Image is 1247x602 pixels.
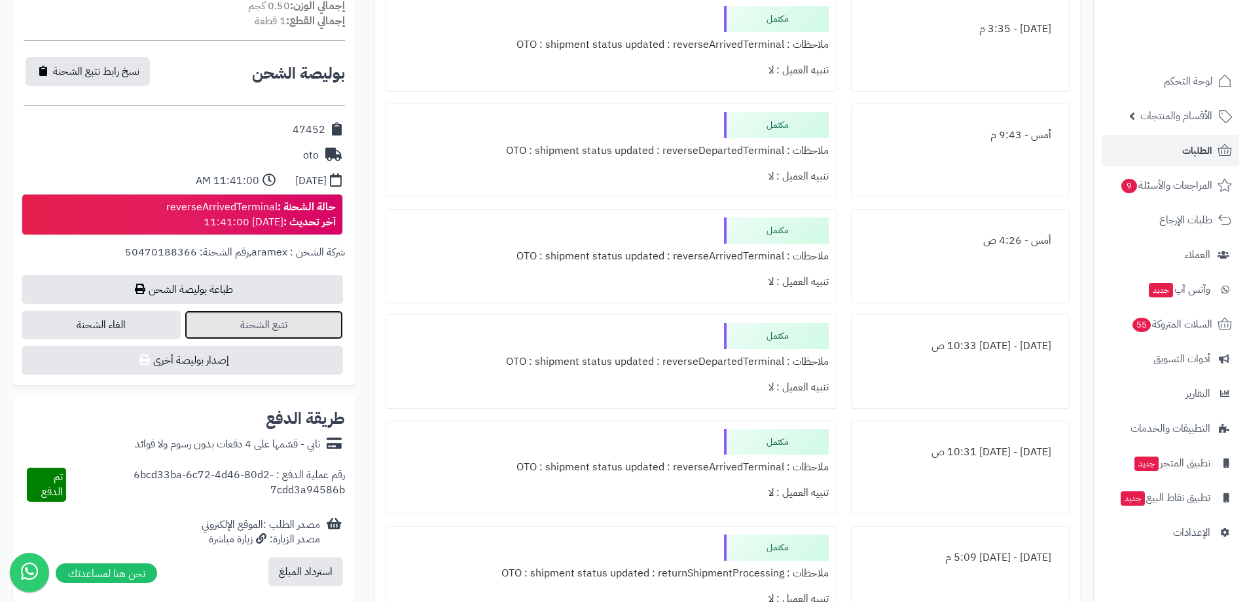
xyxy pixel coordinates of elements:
[22,310,181,339] span: الغاء الشحنة
[394,138,828,164] div: ملاحظات : OTO : shipment status updated : reverseDepartedTerminal
[724,6,829,32] div: مكتمل
[1158,10,1235,37] img: logo-2.png
[1131,315,1212,333] span: السلات المتروكة
[202,532,320,547] div: مصدر الزيارة: زيارة مباشرة
[196,174,259,189] div: 11:41:00 AM
[1102,378,1239,409] a: التقارير
[293,122,325,138] div: 47452
[125,244,249,260] span: رقم الشحنة: 50470188366
[1164,72,1212,90] span: لوحة التحكم
[24,245,345,275] div: ,
[394,375,828,400] div: تنبيه العميل : لا
[1134,457,1159,471] span: جديد
[1121,491,1145,506] span: جديد
[135,437,320,452] div: تابي - قسّمها على 4 دفعات بدون رسوم ولا فوائد
[166,200,336,230] div: reverseArrivedTerminal [DATE] 11:41:00
[724,112,829,138] div: مكتمل
[1130,419,1210,438] span: التطبيقات والخدمات
[1133,454,1210,472] span: تطبيق المتجر
[295,174,327,189] div: [DATE]
[1119,489,1210,507] span: تطبيق نقاط البيع
[394,58,828,83] div: تنبيه العميل : لا
[394,349,828,375] div: ملاحظات : OTO : shipment status updated : reverseDepartedTerminal
[1102,274,1239,305] a: وآتس آبجديد
[859,16,1061,42] div: [DATE] - 3:35 م
[1102,517,1239,548] a: الإعدادات
[1102,482,1239,514] a: تطبيق نقاط البيعجديد
[859,228,1061,254] div: أمس - 4:26 ص
[394,244,828,269] div: ملاحظات : OTO : shipment status updated : reverseArrivedTerminal
[1132,317,1151,333] span: 55
[1102,309,1239,340] a: السلات المتروكة55
[286,13,345,29] strong: إجمالي القطع:
[66,468,346,502] div: رقم عملية الدفع : 6bcd33ba-6c72-4d46-80d2-7cdd3a94586b
[1102,239,1239,271] a: العملاء
[268,557,343,586] button: استرداد المبلغ
[1121,178,1138,194] span: 9
[1159,211,1212,229] span: طلبات الإرجاع
[394,480,828,506] div: تنبيه العميل : لا
[252,66,345,81] h2: بوليصة الشحن
[859,333,1061,359] div: [DATE] - [DATE] 10:33 ص
[394,269,828,295] div: تنبيه العميل : لا
[1120,176,1212,195] span: المراجعات والأسئلة
[1185,385,1210,403] span: التقارير
[1149,283,1173,297] span: جديد
[22,346,343,375] button: إصدار بوليصة أخرى
[859,545,1061,571] div: [DATE] - [DATE] 5:09 م
[1102,170,1239,201] a: المراجعات والأسئلة9
[724,323,829,349] div: مكتمل
[1173,523,1210,542] span: الإعدادات
[1102,66,1239,97] a: لوحة التحكم
[394,32,828,58] div: ملاحظات : OTO : shipment status updated : reverseArrivedTerminal
[1102,135,1239,166] a: الطلبات
[185,310,344,339] a: تتبع الشحنة
[1102,343,1239,375] a: أدوات التسويق
[266,411,345,426] h2: طريقة الدفع
[1140,107,1212,125] span: الأقسام والمنتجات
[1102,413,1239,444] a: التطبيقات والخدمات
[1182,141,1212,160] span: الطلبات
[202,517,320,548] div: مصدر الطلب :الموقع الإلكتروني
[255,13,345,29] small: 1 قطعة
[1102,204,1239,236] a: طلبات الإرجاع
[26,57,150,86] button: نسخ رابط تتبع الشحنة
[278,199,336,215] strong: حالة الشحنة :
[724,217,829,244] div: مكتمل
[22,275,343,304] a: طباعة بوليصة الشحن
[394,561,828,586] div: ملاحظات : OTO : shipment status updated : returnShipmentProcessing
[724,535,829,561] div: مكتمل
[859,122,1061,148] div: أمس - 9:43 م
[1102,447,1239,479] a: تطبيق المتجرجديد
[394,164,828,189] div: تنبيه العميل : لا
[251,244,345,260] span: شركة الشحن : aramex
[41,469,63,500] span: تم الدفع
[1148,280,1210,299] span: وآتس آب
[394,455,828,480] div: ملاحظات : OTO : shipment status updated : reverseArrivedTerminal
[724,429,829,455] div: مكتمل
[283,214,336,230] strong: آخر تحديث :
[1153,350,1210,368] span: أدوات التسويق
[53,64,139,79] span: نسخ رابط تتبع الشحنة
[303,148,319,163] div: oto
[859,440,1061,465] div: [DATE] - [DATE] 10:31 ص
[1185,246,1210,264] span: العملاء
